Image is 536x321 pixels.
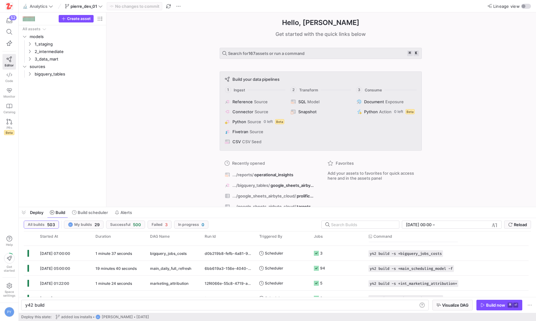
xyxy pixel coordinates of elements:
[265,276,283,290] span: Scheduler
[508,303,513,308] kbd: ⌘
[370,251,442,256] span: y42 build -s +bigquery_jobs_costs
[254,172,293,177] span: operational_insights
[21,63,104,70] div: Press SPACE to select this row.
[35,48,103,55] span: 2_intermediate
[9,15,17,20] div: 52
[442,303,469,308] span: Visualize DAG
[364,109,378,114] span: Python
[178,222,199,227] span: In progress
[224,108,286,115] button: ConnectorSource
[248,51,256,56] strong: 167
[2,280,16,300] a: Spacesettings
[120,210,132,215] span: Alerts
[23,4,27,8] span: 🔬
[2,305,16,319] button: PY
[25,302,45,308] span: y42 build
[150,261,191,276] span: main_daily_full_refresh
[320,246,323,260] div: 3
[314,234,323,239] span: Jobs
[406,222,431,227] input: Start datetime
[21,48,104,55] div: Press SPACE to select this row.
[232,119,246,124] span: Python
[224,98,286,105] button: ReferenceSource
[232,161,265,166] span: Recently opened
[201,261,256,275] div: 6bb619a3-156e-4040-ae51-8ac645d97a44
[223,181,315,189] button: .../bigquery_tables/google_sheets_airbyte_cloud
[22,27,41,31] div: All assets
[255,109,268,114] span: Source
[275,119,284,124] span: Beta
[370,281,457,286] span: y42 build -s +int_marketing_attribution+
[331,222,394,227] input: Search Builds
[220,48,422,59] button: Search for167assets or run a command⌘k
[4,307,14,317] div: PY
[232,77,280,82] span: Build your data pipelines
[320,276,322,290] div: 5
[40,234,58,239] span: Started At
[336,161,354,166] span: Favorites
[476,300,522,310] button: Build now⌘⏎
[5,63,14,67] span: Editor
[513,303,518,308] kbd: ⏎
[21,33,104,40] div: Press SPACE to select this row.
[298,109,317,114] span: Snapshot
[220,30,422,38] div: Get started with the quick links below
[30,33,103,40] span: models
[2,1,16,12] a: https://storage.googleapis.com/y42-prod-data-exchange/images/h4OkG5kwhGXbZ2sFpobXAPbjBGJTZTGe3yEd...
[67,17,91,21] span: Create asset
[95,222,100,227] span: 29
[2,116,16,138] a: PRsBeta
[40,296,70,301] span: [DATE] 01:00:00
[95,281,132,286] y42-duration: 1 minute 24 seconds
[232,183,270,188] span: .../bigquery_tables/
[2,101,16,116] a: Catalog
[150,291,187,306] span: bigquery_jobs_costs
[21,2,55,10] button: 🔬Analytics
[232,193,296,198] span: .../google_sheets_airbyte_cloud/
[355,108,417,115] button: PythonAction0 leftBeta
[40,251,70,256] span: [DATE] 07:00:00
[95,296,116,301] y42-duration: 47 seconds
[5,243,13,246] span: Help
[486,303,505,308] div: Build now
[35,56,103,63] span: 3_data_mart
[224,128,286,135] button: FivetranSource
[21,70,104,78] div: Press SPACE to select this row.
[40,281,69,286] span: [DATE] 01:22:00
[297,204,311,209] span: targets
[40,266,70,271] span: [DATE] 05:00:00
[7,126,12,129] span: PRs
[74,222,92,227] span: My builds
[201,276,256,290] div: 12f4066e-55c8-4719-a53d-d2c8ef18cf8c
[320,261,325,275] div: 94
[21,55,104,63] div: Press SPACE to select this row.
[379,109,392,114] span: Action
[265,261,283,275] span: Scheduler
[2,54,16,70] a: Editor
[232,172,254,177] span: .../reports/
[307,99,319,104] span: Model
[64,221,104,229] button: PYMy builds29
[242,139,261,144] span: CSV Seed
[290,108,352,115] button: Snapshot
[95,314,100,319] div: PY
[413,51,419,56] kbd: k
[364,99,384,104] span: Document
[110,222,130,227] span: Successful
[205,234,216,239] span: Run Id
[432,300,473,310] button: Visualize DAG
[224,138,286,145] button: CSVCSV Seed
[95,251,132,256] y42-duration: 1 minute 37 seconds
[59,15,94,22] button: Create asset
[223,192,315,200] button: .../google_sheets_airbyte_cloud/prolific_demographic
[228,51,305,56] span: Search for assets or run a command
[3,110,15,114] span: Catalog
[35,41,103,48] span: 1_staging
[30,210,43,215] span: Deploy
[21,315,51,319] span: Deploy this state:
[152,222,163,227] span: Failed
[21,40,104,48] div: Press SPACE to select this row.
[232,99,253,104] span: Reference
[24,221,59,229] button: All builds503
[47,222,55,227] span: 503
